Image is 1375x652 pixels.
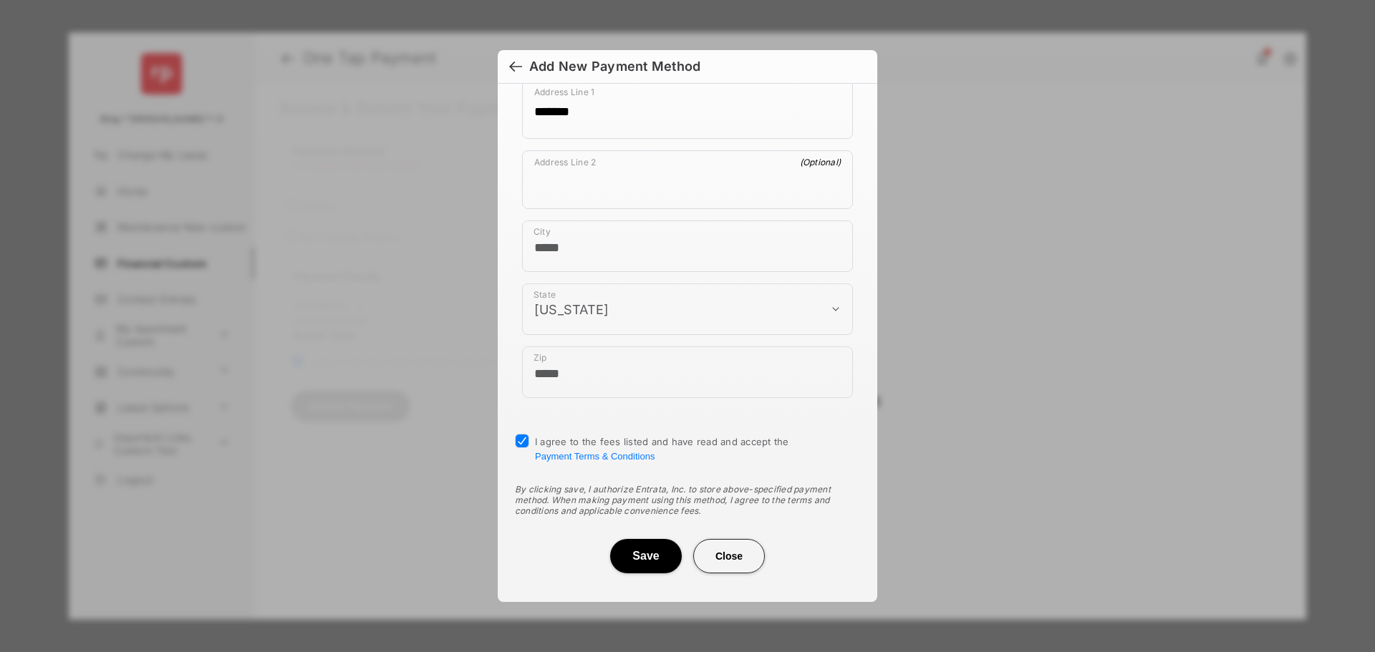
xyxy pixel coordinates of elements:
[610,539,682,573] button: Save
[522,80,853,139] div: payment_method_screening[postal_addresses][addressLine1]
[522,346,853,398] div: payment_method_screening[postal_addresses][postalCode]
[522,220,853,272] div: payment_method_screening[postal_addresses][locality]
[535,451,655,462] button: I agree to the fees listed and have read and accept the
[515,484,860,516] div: By clicking save, I authorize Entrata, Inc. to store above-specified payment method. When making ...
[535,436,789,462] span: I agree to the fees listed and have read and accept the
[522,283,853,335] div: payment_method_screening[postal_addresses][administrativeArea]
[693,539,765,573] button: Close
[529,59,700,74] div: Add New Payment Method
[522,150,853,209] div: payment_method_screening[postal_addresses][addressLine2]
